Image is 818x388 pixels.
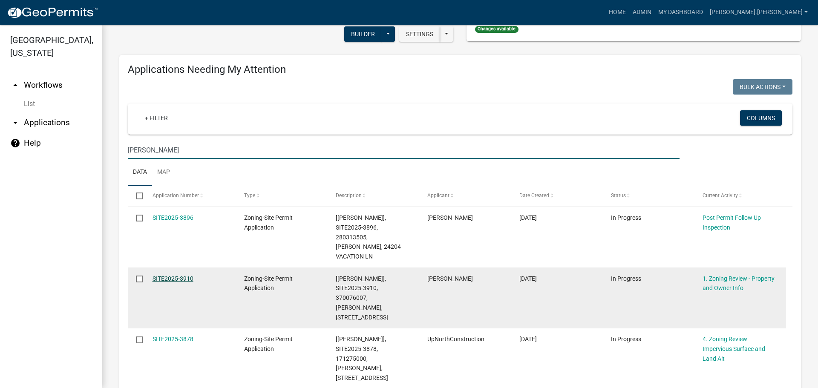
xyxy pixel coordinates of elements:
button: Builder [344,26,382,42]
a: Home [605,4,629,20]
a: SITE2025-3910 [153,275,193,282]
span: 09/29/2025 [519,214,537,221]
a: 4. Zoning Review Impervious Surface and Land Alt [703,336,765,362]
datatable-header-cell: Status [603,186,694,206]
button: Bulk Actions [733,79,792,95]
input: Search for applications [128,141,680,159]
span: Joshua Aho [427,275,473,282]
span: [Wayne Leitheiser], SITE2025-3896, 280313505, ROBERT FUGERE, 24204 VACATION LN [336,214,401,260]
span: In Progress [611,214,641,221]
span: [Tyler Lindsay], SITE2025-3910, 370076007, DEBORAH AHO, 18213 Co Hwy 38 [336,275,388,321]
datatable-header-cell: Current Activity [694,186,786,206]
span: Applicant [427,193,449,198]
a: Data [128,159,152,186]
a: SITE2025-3878 [153,336,193,342]
span: Zoning-Site Permit Application [244,336,293,352]
span: Changes available [475,26,518,33]
h4: Applications Needing My Attention [128,63,792,76]
i: arrow_drop_down [10,118,20,128]
span: 09/18/2025 [519,336,537,342]
datatable-header-cell: Application Number [144,186,236,206]
span: Zoning-Site Permit Application [244,275,293,292]
a: Admin [629,4,655,20]
a: My Dashboard [655,4,706,20]
a: Post Permit Follow Up Inspection [703,214,761,231]
span: [Tyler Lindsay], SITE2025-3878, 171275000, SHANNON VAN HORN, 14502 tradewinds Rd Audubon, MN [336,336,388,381]
span: Date Created [519,193,549,198]
datatable-header-cell: Date Created [511,186,602,206]
button: Settings [399,26,440,42]
span: Description [336,193,362,198]
a: + Filter [138,110,175,126]
i: arrow_drop_up [10,80,20,90]
span: Type [244,193,255,198]
span: In Progress [611,275,641,282]
a: 1. Zoning Review - Property and Owner Info [703,275,775,292]
span: Status [611,193,626,198]
datatable-header-cell: Description [328,186,419,206]
i: help [10,138,20,148]
span: Robert Fugere [427,214,473,221]
a: Map [152,159,175,186]
datatable-header-cell: Applicant [419,186,511,206]
a: [PERSON_NAME].[PERSON_NAME] [706,4,811,20]
a: SITE2025-3896 [153,214,193,221]
datatable-header-cell: Select [128,186,144,206]
button: Columns [740,110,782,126]
datatable-header-cell: Type [236,186,328,206]
span: Zoning-Site Permit Application [244,214,293,231]
span: Current Activity [703,193,738,198]
span: 09/19/2025 [519,275,537,282]
span: Application Number [153,193,199,198]
span: In Progress [611,336,641,342]
span: UpNorthConstruction [427,336,484,342]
